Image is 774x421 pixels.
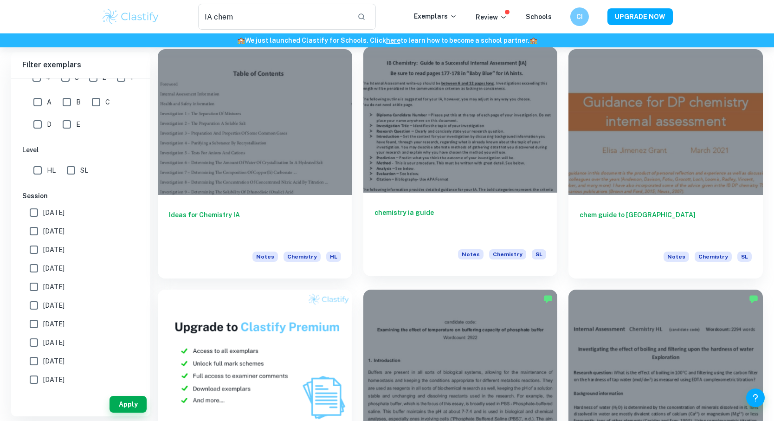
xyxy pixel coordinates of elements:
[43,319,64,329] span: [DATE]
[110,396,147,413] button: Apply
[105,97,110,107] span: C
[529,37,537,44] span: 🏫
[43,300,64,311] span: [DATE]
[76,119,80,130] span: E
[664,252,689,262] span: Notes
[198,4,350,30] input: Search for any exemplars...
[43,356,64,366] span: [DATE]
[284,252,321,262] span: Chemistry
[737,252,752,262] span: SL
[158,49,352,279] a: Ideas for Chemistry IANotesChemistryHL
[43,226,64,236] span: [DATE]
[47,97,52,107] span: A
[2,35,772,45] h6: We just launched Clastify for Schools. Click to learn how to become a school partner.
[43,263,64,273] span: [DATE]
[543,294,553,304] img: Marked
[476,12,507,22] p: Review
[458,249,484,259] span: Notes
[326,252,341,262] span: HL
[568,49,763,279] a: chem guide to [GEOGRAPHIC_DATA]NotesChemistrySL
[11,52,150,78] h6: Filter exemplars
[43,245,64,255] span: [DATE]
[80,165,88,175] span: SL
[22,145,139,155] h6: Level
[22,191,139,201] h6: Session
[76,97,81,107] span: B
[252,252,278,262] span: Notes
[43,375,64,385] span: [DATE]
[746,389,765,407] button: Help and Feedback
[237,37,245,44] span: 🏫
[43,282,64,292] span: [DATE]
[169,210,341,240] h6: Ideas for Chemistry IA
[749,294,758,304] img: Marked
[532,249,546,259] span: SL
[47,119,52,130] span: D
[101,7,160,26] img: Clastify logo
[580,210,752,240] h6: chem guide to [GEOGRAPHIC_DATA]
[386,37,400,44] a: here
[374,207,547,238] h6: chemistry ia guide
[43,337,64,348] span: [DATE]
[47,165,56,175] span: HL
[414,11,457,21] p: Exemplars
[526,13,552,20] a: Schools
[695,252,732,262] span: Chemistry
[570,7,589,26] button: CI
[489,249,526,259] span: Chemistry
[43,207,64,218] span: [DATE]
[607,8,673,25] button: UPGRADE NOW
[363,49,558,279] a: chemistry ia guideNotesChemistrySL
[574,12,585,22] h6: CI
